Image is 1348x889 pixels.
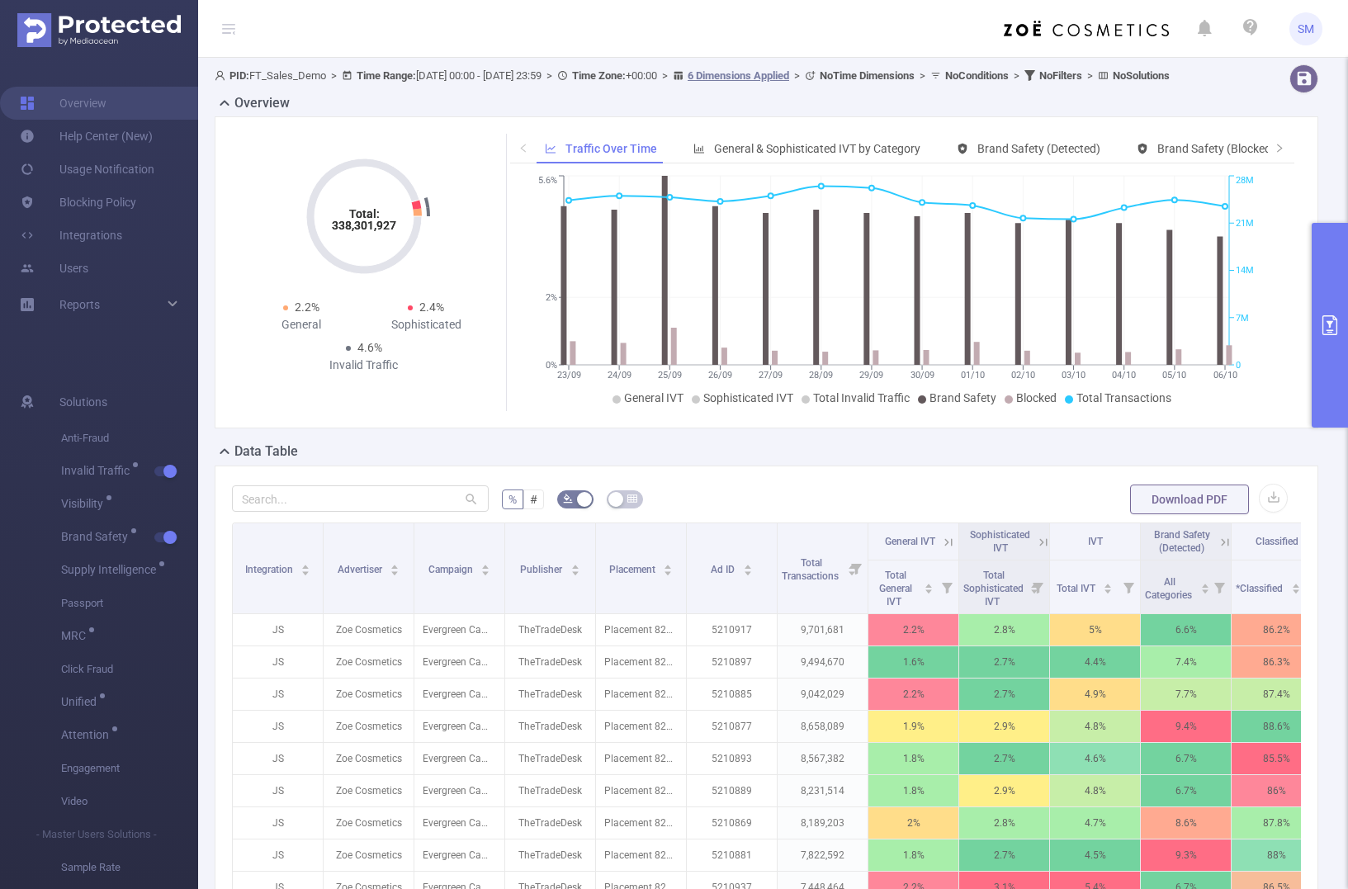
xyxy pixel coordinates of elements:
p: 5210897 [687,646,777,678]
p: 2.7% [959,679,1049,710]
p: 5210917 [687,614,777,645]
i: icon: caret-down [1200,587,1209,592]
tspan: Total: [348,207,379,220]
p: Placement 8290435 [596,743,686,774]
p: 88.6% [1232,711,1322,742]
p: Evergreen Campaign [414,775,504,806]
span: > [1009,69,1024,82]
span: Traffic Over Time [565,142,657,155]
i: icon: caret-down [743,569,752,574]
i: icon: table [627,494,637,504]
span: Brand Safety (Blocked) [1157,142,1275,155]
p: 4.9% [1050,679,1140,710]
p: 86.2% [1232,614,1322,645]
p: Placement 8290435 [596,679,686,710]
span: Visibility [61,498,109,509]
span: Click Fraud [61,653,198,686]
span: % [508,493,517,506]
p: Evergreen Campaign [414,839,504,871]
tspan: 04/10 [1112,370,1136,381]
p: TheTradeDesk [505,679,595,710]
tspan: 06/10 [1213,370,1237,381]
p: 6.6% [1141,614,1231,645]
i: icon: caret-down [390,569,400,574]
tspan: 0% [546,360,557,371]
div: Sort [570,562,580,572]
a: Help Center (New) [20,120,153,153]
span: Attention [61,729,115,740]
p: 2% [868,807,958,839]
span: > [657,69,673,82]
p: Evergreen Campaign [414,743,504,774]
p: 2.7% [959,839,1049,871]
i: icon: caret-up [481,562,490,567]
div: Sort [1103,581,1113,591]
tspan: 5.6% [538,176,557,187]
a: Integrations [20,219,122,252]
p: Zoe Cosmetics [324,775,414,806]
span: Campaign [428,564,475,575]
span: > [542,69,557,82]
span: Supply Intelligence [61,564,162,575]
div: Invalid Traffic [301,357,427,374]
p: Placement 8290435 [596,775,686,806]
span: Sample Rate [61,851,198,884]
i: icon: caret-down [664,569,673,574]
i: icon: right [1275,143,1284,153]
p: Evergreen Campaign [414,646,504,678]
span: Ad ID [711,564,737,575]
span: Unified [61,696,102,707]
p: Evergreen Campaign [414,679,504,710]
p: Zoe Cosmetics [324,614,414,645]
p: 86% [1232,775,1322,806]
p: 4.6% [1050,743,1140,774]
div: Sort [663,562,673,572]
span: Brand Safety [929,391,996,404]
i: icon: caret-down [1291,587,1300,592]
p: 5210869 [687,807,777,839]
span: > [789,69,805,82]
p: 85.5% [1232,743,1322,774]
a: Usage Notification [20,153,154,186]
i: icon: caret-up [664,562,673,567]
p: Placement 8290435 [596,614,686,645]
tspan: 29/09 [859,370,883,381]
div: Sort [743,562,753,572]
span: General & Sophisticated IVT by Category [714,142,920,155]
p: 4.5% [1050,839,1140,871]
p: 8,189,203 [778,807,868,839]
p: 8,658,089 [778,711,868,742]
p: 9.4% [1141,711,1231,742]
p: 1.8% [868,839,958,871]
b: Time Range: [357,69,416,82]
span: Total IVT [1057,583,1098,594]
i: Filter menu [844,523,868,613]
tspan: 26/09 [708,370,732,381]
p: JS [233,646,323,678]
i: icon: caret-down [925,587,934,592]
a: Reports [59,288,100,321]
p: 8.6% [1141,807,1231,839]
span: Engagement [61,752,198,785]
tspan: 30/09 [910,370,934,381]
p: Zoe Cosmetics [324,839,414,871]
p: Evergreen Campaign [414,614,504,645]
p: TheTradeDesk [505,839,595,871]
tspan: 2% [546,292,557,303]
div: Sort [480,562,490,572]
img: Protected Media [17,13,181,47]
tspan: 21M [1236,218,1254,229]
button: Download PDF [1130,485,1249,514]
span: Publisher [520,564,565,575]
i: icon: caret-up [1200,581,1209,586]
p: 86.3% [1232,646,1322,678]
p: 1.8% [868,743,958,774]
i: Filter menu [935,560,958,613]
p: 6.7% [1141,743,1231,774]
span: General IVT [624,391,683,404]
p: 4.8% [1050,775,1140,806]
p: 1.9% [868,711,958,742]
p: TheTradeDesk [505,646,595,678]
i: icon: caret-down [1104,587,1113,592]
p: 88% [1232,839,1322,871]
